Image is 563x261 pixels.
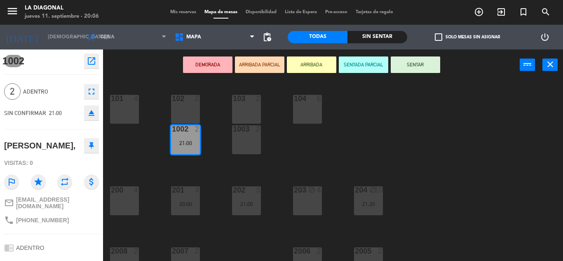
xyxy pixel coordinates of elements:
span: pending_actions [262,32,272,42]
button: ARRIBADA PARCIAL [235,56,284,73]
div: 2 [256,125,261,133]
div: 21:30 [354,201,383,207]
div: 10 [375,186,383,194]
div: 4 [134,186,139,194]
i: repeat [57,174,72,189]
span: Mapa de mesas [200,10,242,14]
button: close [542,59,558,71]
i: power_input [523,59,533,69]
i: chrome_reader_mode [4,243,14,253]
i: menu [6,5,19,17]
i: outlined_flag [4,174,19,189]
span: 2 [4,83,21,100]
button: DEMORADA [183,56,232,73]
div: 2 [256,95,261,102]
div: 21:00 [171,140,200,146]
i: turned_in_not [518,7,528,17]
i: power_settings_new [540,32,550,42]
span: check_box_outline_blank [435,33,442,41]
i: search [541,7,551,17]
span: Cena [100,34,115,40]
i: exit_to_app [496,7,506,17]
div: Todas [288,31,347,43]
i: close [545,59,555,69]
div: 2 [134,247,139,255]
i: mail_outline [4,198,14,208]
span: [EMAIL_ADDRESS][DOMAIN_NAME] [16,196,99,209]
button: fullscreen [84,84,99,99]
div: 2 [195,247,200,255]
div: 21:00 [232,201,261,207]
span: [PHONE_NUMBER] [16,217,69,223]
i: fullscreen [87,87,96,96]
button: open_in_new [84,54,99,68]
div: 20:00 [171,201,200,207]
button: SENTAR [391,56,440,73]
i: attach_money [84,174,99,189]
div: 2 [378,247,383,255]
div: jueves 11. septiembre - 20:06 [25,12,99,21]
div: 6 [317,95,322,102]
span: 1002 [4,55,23,67]
i: eject [87,108,96,118]
button: eject [84,106,99,120]
div: Sin sentar [347,31,407,43]
div: La Diagonal [25,4,99,12]
span: Tarjetas de regalo [352,10,397,14]
span: ADENTRO [16,245,44,251]
div: 2 [195,95,200,102]
div: Visitas: 0 [4,156,99,170]
label: Solo mesas sin asignar [435,33,500,41]
i: open_in_new [87,56,96,66]
span: 21:00 [49,110,62,116]
i: block [308,186,315,193]
div: [PERSON_NAME], [4,139,75,153]
span: SIN CONFIRMAR [4,110,46,116]
div: 2 [195,125,200,133]
span: Disponibilidad [242,10,281,14]
span: MAPA [186,34,201,40]
i: block [369,186,376,193]
span: ADENTRO [23,87,80,96]
span: Mis reservas [166,10,200,14]
span: Lista de Espera [281,10,321,14]
a: mail_outline[EMAIL_ADDRESS][DOMAIN_NAME] [4,196,99,209]
button: SENTADA PARCIAL [339,56,388,73]
i: star [31,174,46,189]
button: menu [6,5,19,20]
i: add_circle_outline [474,7,484,17]
div: 4 [317,186,322,194]
div: 2 [317,247,322,255]
span: Pre-acceso [321,10,352,14]
button: power_input [520,59,535,71]
i: arrow_drop_down [70,32,80,42]
button: ARRIBADA [287,56,336,73]
div: 3 [256,186,261,194]
i: phone [4,215,14,225]
div: 4 [195,186,200,194]
div: 4 [134,95,139,102]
